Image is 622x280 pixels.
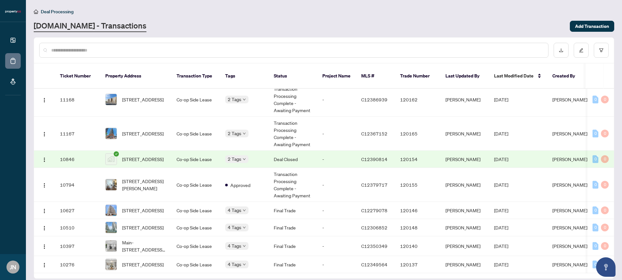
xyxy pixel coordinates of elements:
td: [PERSON_NAME] [440,151,489,168]
span: C12390814 [361,156,387,162]
span: 4 Tags [228,224,241,231]
div: 0 [593,96,598,103]
img: Logo [42,98,47,103]
td: 10397 [55,236,100,256]
span: 2 Tags [228,130,241,137]
span: C12350349 [361,243,387,249]
td: [PERSON_NAME] [440,236,489,256]
th: Project Name [317,64,356,89]
div: 0 [601,155,609,163]
td: Co-op Side Lease [171,168,220,202]
span: 4 Tags [228,206,241,214]
span: Approved [230,181,250,189]
td: 120155 [395,168,440,202]
td: Final Trade [269,256,317,273]
td: 120146 [395,202,440,219]
span: C12306852 [361,225,387,230]
th: Status [269,64,317,89]
span: [STREET_ADDRESS] [122,156,164,163]
td: 10794 [55,168,100,202]
img: Logo [42,226,47,231]
td: 10846 [55,151,100,168]
span: down [243,157,246,161]
td: Co-op Side Lease [171,202,220,219]
td: 11167 [55,117,100,151]
th: Tags [220,64,269,89]
span: [PERSON_NAME] [552,97,587,102]
a: [DOMAIN_NAME] - Transactions [34,20,146,32]
button: Logo [39,259,50,270]
span: [DATE] [494,97,508,102]
span: [STREET_ADDRESS] [122,224,164,231]
span: down [243,244,246,248]
td: - [317,236,356,256]
td: [PERSON_NAME] [440,219,489,236]
td: [PERSON_NAME] [440,168,489,202]
td: 120165 [395,117,440,151]
td: Final Trade [269,236,317,256]
span: [STREET_ADDRESS] [122,130,164,137]
td: - [317,151,356,168]
span: home [34,9,38,14]
span: C12349564 [361,262,387,267]
span: [PERSON_NAME] [552,243,587,249]
img: thumbnail-img [106,128,117,139]
th: Property Address [100,64,171,89]
td: 10627 [55,202,100,219]
img: Logo [42,208,47,214]
td: Co-op Side Lease [171,256,220,273]
button: Open asap [596,257,616,277]
span: [PERSON_NAME] [552,225,587,230]
span: 4 Tags [228,261,241,268]
button: Logo [39,180,50,190]
td: Co-op Side Lease [171,219,220,236]
span: filter [599,48,604,52]
div: 0 [593,242,598,250]
span: down [243,226,246,229]
td: - [317,202,356,219]
td: 120140 [395,236,440,256]
div: 0 [593,261,598,268]
img: thumbnail-img [106,94,117,105]
button: Logo [39,94,50,105]
td: 120137 [395,256,440,273]
img: thumbnail-img [106,240,117,251]
span: check-circle [114,151,119,157]
div: 0 [601,96,609,103]
span: edit [579,48,583,52]
td: 11168 [55,83,100,117]
button: Add Transaction [570,21,614,32]
span: [STREET_ADDRESS][PERSON_NAME] [122,178,166,192]
span: Last Modified Date [494,72,534,79]
img: logo [5,10,21,14]
img: Logo [42,244,47,249]
span: [PERSON_NAME] [552,156,587,162]
th: Last Updated By [440,64,489,89]
span: down [243,263,246,266]
button: download [554,43,569,58]
td: [PERSON_NAME] [440,117,489,151]
td: Final Trade [269,202,317,219]
th: MLS # [356,64,395,89]
div: 0 [601,206,609,214]
td: Transaction Processing Complete - Awaiting Payment [269,83,317,117]
td: Co-op Side Lease [171,151,220,168]
span: Add Transaction [575,21,609,31]
button: filter [594,43,609,58]
td: [PERSON_NAME] [440,256,489,273]
td: - [317,256,356,273]
span: [DATE] [494,225,508,230]
span: [PERSON_NAME] [552,131,587,136]
td: 10510 [55,219,100,236]
div: 0 [593,181,598,189]
span: down [243,98,246,101]
span: JN [10,262,16,272]
img: thumbnail-img [106,205,117,216]
span: C12386939 [361,97,387,102]
span: 4 Tags [228,242,241,250]
td: 120154 [395,151,440,168]
div: 0 [593,206,598,214]
span: [STREET_ADDRESS] [122,207,164,214]
div: 0 [601,181,609,189]
td: [PERSON_NAME] [440,202,489,219]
